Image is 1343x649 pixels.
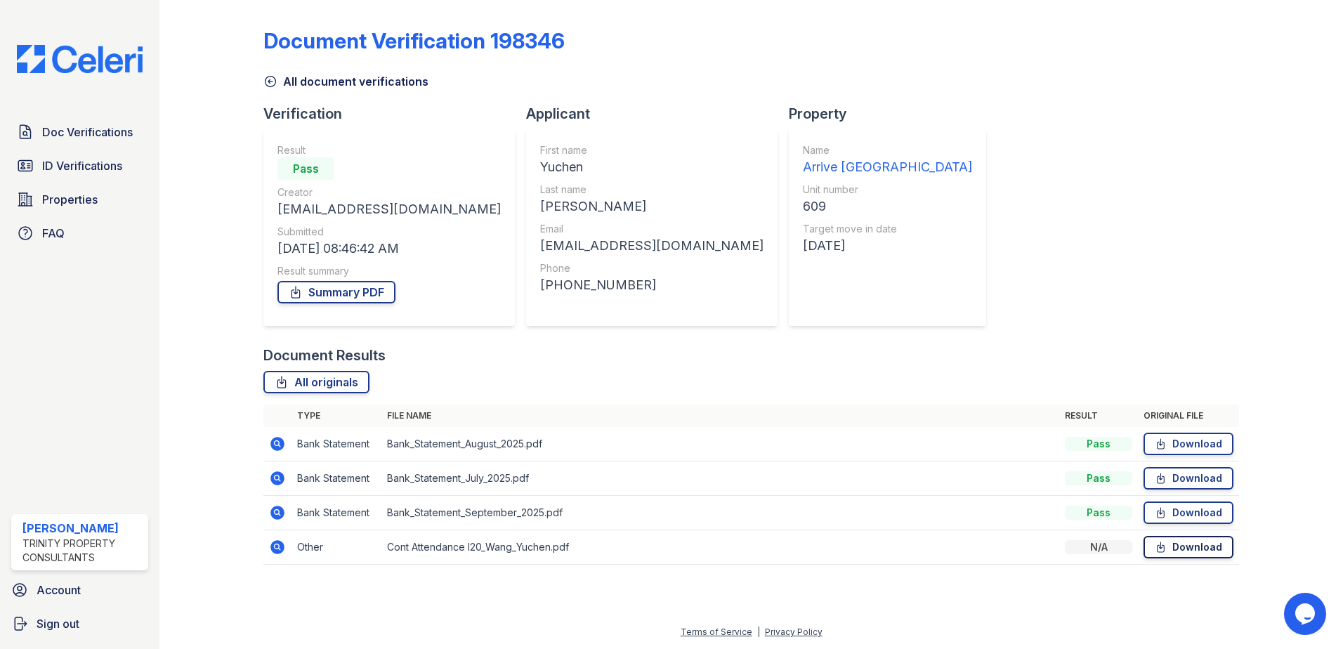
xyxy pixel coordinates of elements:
[277,225,501,239] div: Submitted
[263,371,369,393] a: All originals
[803,183,972,197] div: Unit number
[1065,471,1132,485] div: Pass
[540,261,764,275] div: Phone
[11,152,148,180] a: ID Verifications
[6,576,154,604] a: Account
[277,281,395,303] a: Summary PDF
[263,104,526,124] div: Verification
[263,73,428,90] a: All document verifications
[803,157,972,177] div: Arrive [GEOGRAPHIC_DATA]
[381,530,1059,565] td: Cont Attendance I20_Wang_Yuchen.pdf
[11,185,148,214] a: Properties
[681,627,752,637] a: Terms of Service
[42,124,133,140] span: Doc Verifications
[291,496,381,530] td: Bank Statement
[381,461,1059,496] td: Bank_Statement_July_2025.pdf
[1059,405,1138,427] th: Result
[277,199,501,219] div: [EMAIL_ADDRESS][DOMAIN_NAME]
[789,104,997,124] div: Property
[42,191,98,208] span: Properties
[277,239,501,258] div: [DATE] 08:46:42 AM
[540,157,764,177] div: Yuchen
[803,143,972,157] div: Name
[37,615,79,632] span: Sign out
[803,197,972,216] div: 609
[291,427,381,461] td: Bank Statement
[1065,540,1132,554] div: N/A
[263,28,565,53] div: Document Verification 198346
[540,143,764,157] div: First name
[1284,593,1329,635] iframe: chat widget
[381,405,1059,427] th: File name
[6,610,154,638] a: Sign out
[1144,433,1233,455] a: Download
[263,346,386,365] div: Document Results
[42,157,122,174] span: ID Verifications
[540,275,764,295] div: [PHONE_NUMBER]
[277,185,501,199] div: Creator
[381,496,1059,530] td: Bank_Statement_September_2025.pdf
[11,219,148,247] a: FAQ
[526,104,789,124] div: Applicant
[37,582,81,598] span: Account
[1065,437,1132,451] div: Pass
[42,225,65,242] span: FAQ
[1144,536,1233,558] a: Download
[1065,506,1132,520] div: Pass
[540,197,764,216] div: [PERSON_NAME]
[381,427,1059,461] td: Bank_Statement_August_2025.pdf
[1144,467,1233,490] a: Download
[11,118,148,146] a: Doc Verifications
[1144,501,1233,524] a: Download
[291,405,381,427] th: Type
[277,157,334,180] div: Pass
[803,143,972,177] a: Name Arrive [GEOGRAPHIC_DATA]
[765,627,823,637] a: Privacy Policy
[291,461,381,496] td: Bank Statement
[277,264,501,278] div: Result summary
[540,183,764,197] div: Last name
[540,236,764,256] div: [EMAIL_ADDRESS][DOMAIN_NAME]
[540,222,764,236] div: Email
[1138,405,1239,427] th: Original file
[291,530,381,565] td: Other
[757,627,760,637] div: |
[277,143,501,157] div: Result
[803,236,972,256] div: [DATE]
[6,45,154,73] img: CE_Logo_Blue-a8612792a0a2168367f1c8372b55b34899dd931a85d93a1a3d3e32e68fde9ad4.png
[22,537,143,565] div: Trinity Property Consultants
[22,520,143,537] div: [PERSON_NAME]
[803,222,972,236] div: Target move in date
